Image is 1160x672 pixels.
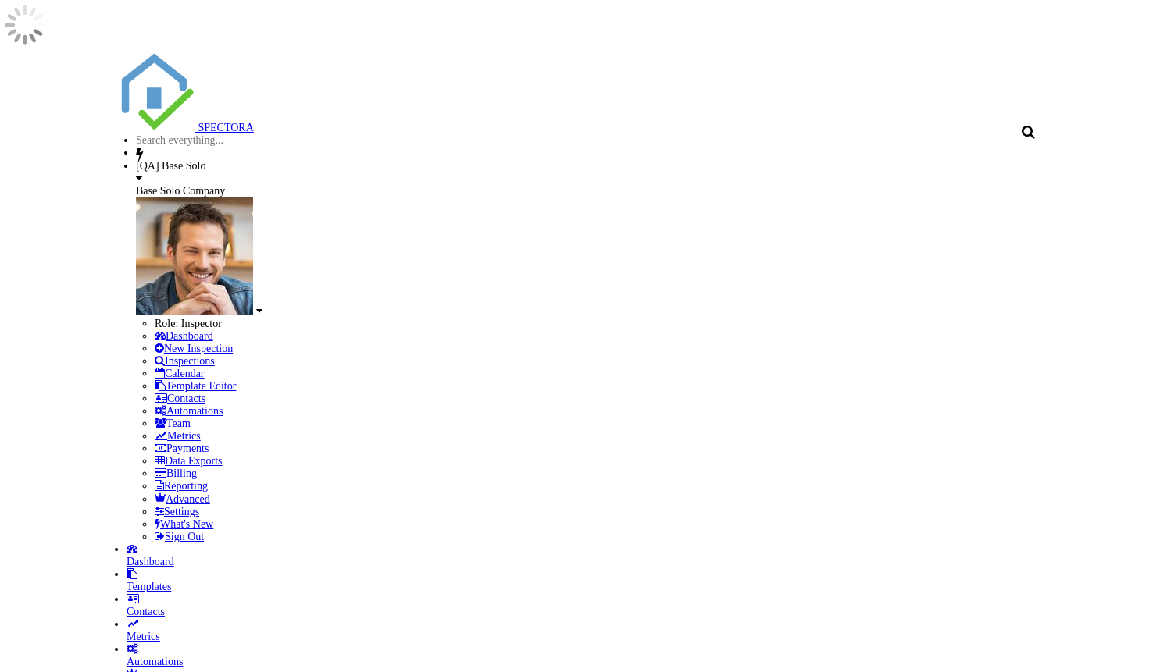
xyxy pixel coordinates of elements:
a: Data Exports [155,455,222,467]
a: Template Editor [155,380,236,392]
div: Contacts [127,606,1052,618]
a: Templates [127,568,1052,593]
a: Reporting [155,480,208,492]
a: Calendar [155,368,205,379]
span: Role: Inspector [155,318,222,329]
a: Metrics [155,430,201,442]
div: [QA] Base Solo [136,160,1043,172]
a: Automations [155,405,223,417]
a: SPECTORA [117,122,254,133]
div: Dashboard [127,556,1052,568]
img: younginspector.jpg [136,197,253,315]
a: Advanced [155,493,210,505]
a: What's New [155,518,213,530]
div: Templates [127,581,1052,593]
div: Base Solo Company [136,185,1043,197]
img: The Best Home Inspection Software - Spectora [117,53,195,131]
a: Payments [155,443,209,454]
a: Metrics [127,618,1052,643]
a: Contacts [127,593,1052,618]
a: Automations (Basic) [127,643,1052,668]
div: Automations [127,656,1052,668]
a: Dashboard [155,330,213,342]
span: SPECTORA [198,122,254,133]
a: Contacts [155,393,205,404]
a: Team [155,418,191,429]
input: Search everything... [136,134,268,147]
a: Sign Out [155,531,204,542]
div: Metrics [127,631,1052,643]
a: Settings [155,506,199,517]
a: Dashboard [127,543,1052,568]
a: Billing [155,468,197,479]
a: New Inspection [155,343,233,354]
a: Inspections [155,355,215,367]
